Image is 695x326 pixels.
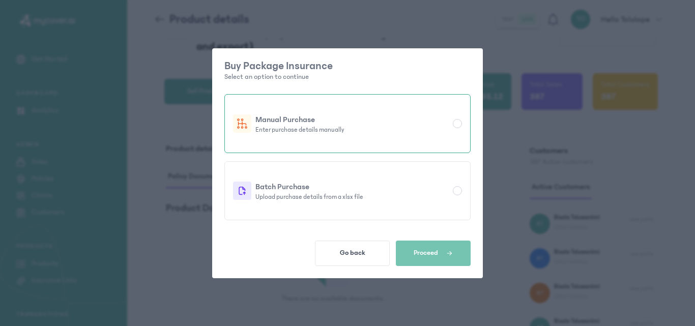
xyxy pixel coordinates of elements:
[255,193,449,201] p: Upload purchase details from a xlsx file
[255,113,449,126] p: Manual Purchase
[315,241,390,266] button: Go back
[224,61,471,72] p: Buy Package Insurance
[396,241,471,266] button: Proceed
[340,249,365,257] span: Go back
[414,249,438,257] span: Proceed
[255,126,449,134] p: Enter purchase details manually
[255,181,449,193] p: Batch Purchase
[224,72,471,82] p: Select an option to continue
